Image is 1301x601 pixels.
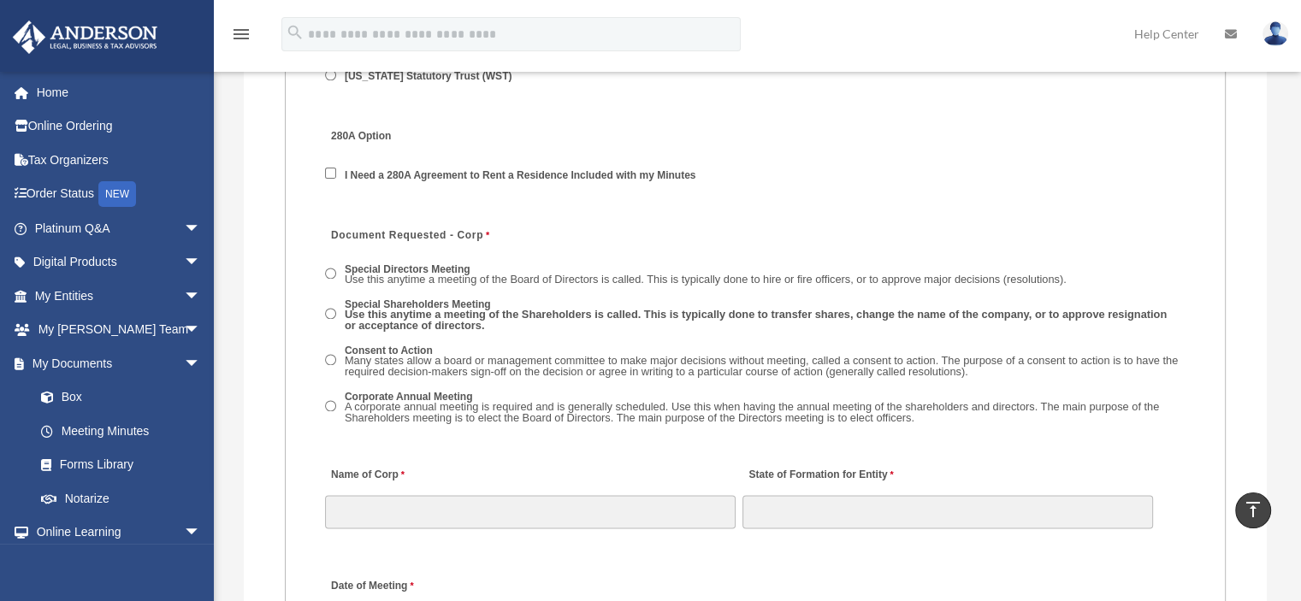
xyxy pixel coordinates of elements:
span: arrow_drop_down [184,245,218,280]
a: Online Learningarrow_drop_down [12,516,227,550]
span: arrow_drop_down [184,346,218,381]
a: My Entitiesarrow_drop_down [12,279,227,313]
label: Special Directors Meeting [340,262,1073,288]
span: arrow_drop_down [184,279,218,314]
a: Tax Organizers [12,143,227,177]
span: Document Requested - Corp [331,229,483,241]
a: Box [24,380,227,415]
i: vertical_align_top [1243,499,1263,520]
label: Name of Corp [325,464,409,487]
label: Date of Meeting [325,574,488,598]
a: Forms Library [24,448,227,482]
div: NEW [98,181,136,207]
a: Home [12,75,227,109]
span: arrow_drop_down [184,516,218,551]
span: arrow_drop_down [184,211,218,246]
a: My Documentsarrow_drop_down [12,346,227,380]
span: arrow_drop_down [184,313,218,348]
a: Notarize [24,481,227,516]
a: Digital Productsarrow_drop_down [12,245,227,280]
a: Meeting Minutes [24,414,218,448]
i: menu [231,24,251,44]
a: My [PERSON_NAME] Teamarrow_drop_down [12,313,227,347]
label: State of Formation for Entity [742,464,897,487]
span: A corporate annual meeting is required and is generally scheduled. Use this when having the annua... [345,400,1159,424]
span: Use this anytime a meeting of the Board of Directors is called. This is typically done to hire or... [345,273,1067,286]
span: Many states allow a board or management committee to make major decisions without meeting, called... [345,354,1178,378]
label: Special Shareholders Meeting [340,297,1186,334]
label: [US_STATE] Statutory Trust (WST) [340,69,518,85]
a: menu [231,30,251,44]
a: Platinum Q&Aarrow_drop_down [12,211,227,245]
a: Order StatusNEW [12,177,227,212]
label: Consent to Action [340,343,1186,380]
a: vertical_align_top [1235,492,1271,528]
label: Corporate Annual Meeting [340,389,1186,427]
img: Anderson Advisors Platinum Portal [8,21,163,54]
span: Use this anytime a meeting of the Shareholders is called. This is typically done to transfer shar... [345,308,1167,332]
img: User Pic [1263,21,1288,46]
i: search [286,23,305,42]
a: Online Ordering [12,109,227,144]
label: 280A Option [325,126,488,149]
label: I Need a 280A Agreement to Rent a Residence Included with my Minutes [340,168,702,183]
